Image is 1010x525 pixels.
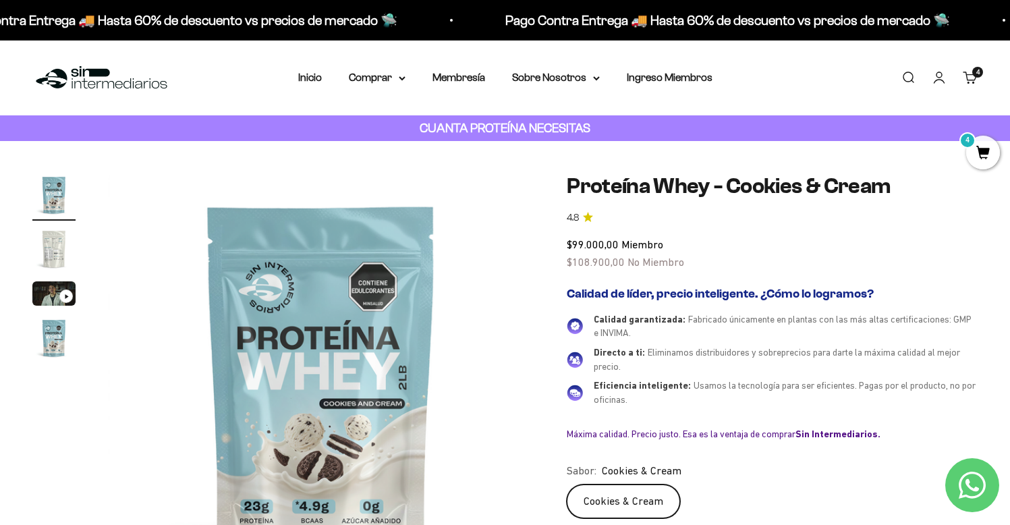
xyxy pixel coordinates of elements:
span: Eliminamos distribuidores y sobreprecios para darte la máxima calidad al mejor precio. [594,347,960,372]
span: Calidad garantizada: [594,314,685,325]
span: Cookies & Cream [602,462,681,480]
a: Membresía [432,72,485,83]
summary: Sobre Nosotros [512,69,600,86]
button: Ir al artículo 1 [32,173,76,221]
h1: Proteína Whey - Cookies & Cream [567,173,978,199]
img: Proteína Whey - Cookies & Cream [32,173,76,217]
a: Inicio [298,72,322,83]
span: Fabricado únicamente en plantas con las más altas certificaciones: GMP e INVIMA. [594,314,972,339]
a: 4 [966,146,1000,161]
div: Máxima calidad. Precio justo. Esa es la ventaja de comprar [567,428,978,440]
img: Directo a ti [567,352,583,368]
span: 4 [976,69,980,76]
span: Usamos la tecnología para ser eficientes. Pagas por el producto, no por oficinas. [594,380,976,405]
strong: CUANTA PROTEÍNA NECESITAS [420,121,590,135]
a: Ingreso Miembros [627,72,712,83]
b: Sin Intermediarios. [795,429,880,439]
button: Ir al artículo 4 [32,316,76,364]
span: No Miembro [627,256,684,268]
img: Eficiencia inteligente [567,385,583,401]
summary: Comprar [349,69,405,86]
img: Proteína Whey - Cookies & Cream [32,316,76,360]
h2: Calidad de líder, precio inteligente. ¿Cómo lo logramos? [567,287,978,302]
span: Directo a ti: [594,347,645,358]
span: Miembro [621,238,663,250]
span: $108.900,00 [567,256,625,268]
button: Ir al artículo 2 [32,227,76,275]
a: 4.84.8 de 5.0 estrellas [567,211,978,225]
span: $99.000,00 [567,238,619,250]
p: Pago Contra Entrega 🚚 Hasta 60% de descuento vs precios de mercado 🛸 [501,9,945,31]
legend: Sabor: [567,462,596,480]
img: Proteína Whey - Cookies & Cream [32,227,76,271]
span: 4.8 [567,211,579,225]
button: Ir al artículo 3 [32,281,76,310]
img: Calidad garantizada [567,318,583,334]
span: Eficiencia inteligente: [594,380,691,391]
mark: 4 [959,132,976,148]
